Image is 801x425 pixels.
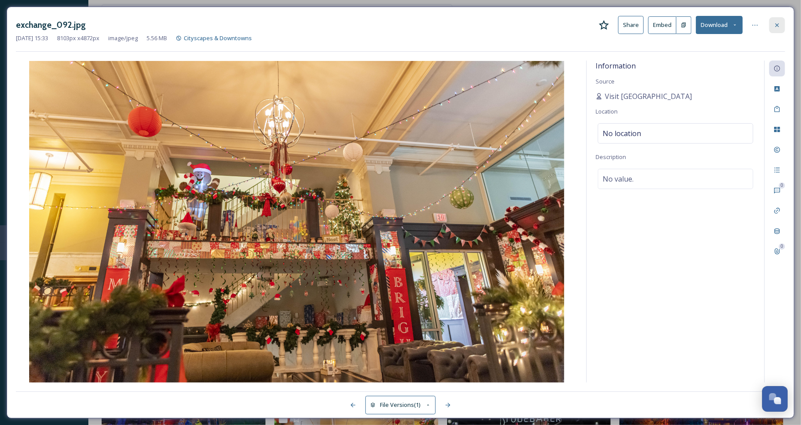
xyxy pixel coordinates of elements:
[603,174,634,184] span: No value.
[779,182,785,189] div: 0
[596,107,618,115] span: Location
[603,128,641,139] span: No location
[184,34,252,42] span: Cityscapes & Downtowns
[16,61,577,383] img: 1Z2n3q_j-rDvkfdOjovVue8gf1xcdHeyi.jpg
[16,34,48,42] span: [DATE] 15:33
[365,396,436,414] button: File Versions(1)
[779,243,785,250] div: 0
[108,34,138,42] span: image/jpeg
[596,153,626,161] span: Description
[596,77,615,85] span: Source
[16,19,86,31] h3: exchange_092.jpg
[605,91,692,102] span: Visit [GEOGRAPHIC_DATA]
[618,16,644,34] button: Share
[147,34,167,42] span: 5.56 MB
[648,16,676,34] button: Embed
[762,386,788,412] button: Open Chat
[596,61,636,71] span: Information
[696,16,743,34] button: Download
[57,34,99,42] span: 8103 px x 4872 px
